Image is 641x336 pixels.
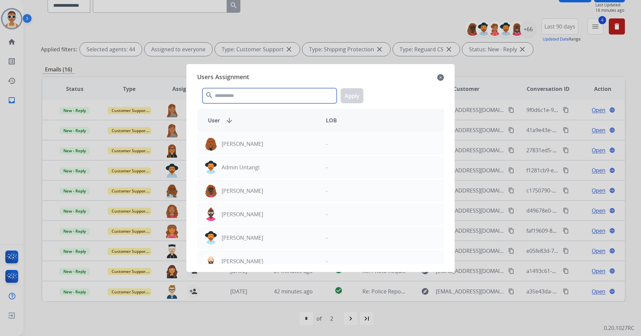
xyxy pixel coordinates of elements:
p: - [326,140,328,148]
p: [PERSON_NAME] [222,140,263,148]
p: - [326,210,328,218]
mat-icon: search [205,91,213,99]
span: Users Assignment [197,72,249,83]
span: LOB [326,116,337,124]
mat-icon: close [437,73,444,81]
div: User [202,116,320,124]
mat-icon: arrow_downward [225,116,233,124]
p: - [326,257,328,265]
p: [PERSON_NAME] [222,187,263,195]
p: [PERSON_NAME] [222,257,263,265]
button: Apply [341,88,363,103]
p: - [326,234,328,242]
p: Admin Untangl [222,163,259,171]
p: [PERSON_NAME] [222,210,263,218]
p: - [326,163,328,171]
p: - [326,187,328,195]
p: [PERSON_NAME] [222,234,263,242]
